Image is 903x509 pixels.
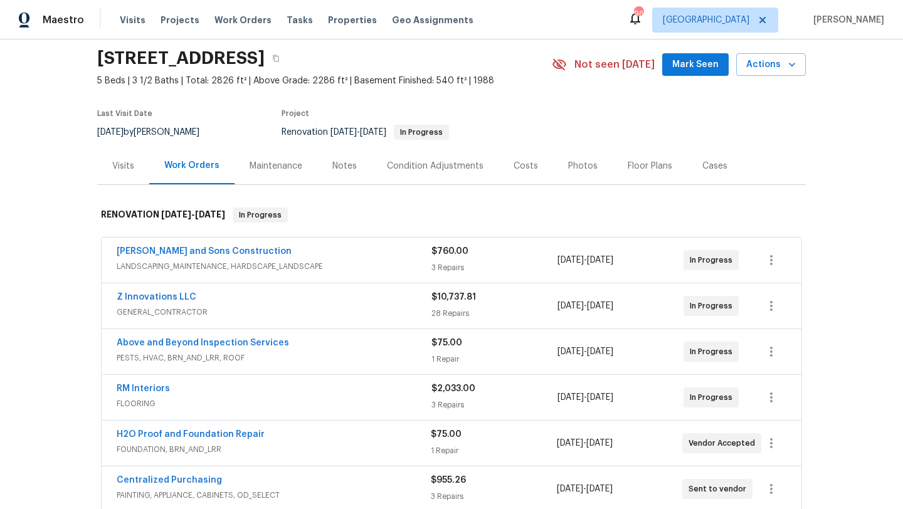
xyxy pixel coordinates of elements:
[117,476,222,485] a: Centralized Purchasing
[195,210,225,219] span: [DATE]
[634,8,643,20] div: 96
[97,110,152,117] span: Last Visit Date
[117,306,431,318] span: GENERAL_CONTRACTOR
[431,293,476,302] span: $10,737.81
[112,160,134,172] div: Visits
[431,261,557,274] div: 3 Repairs
[360,128,386,137] span: [DATE]
[431,430,462,439] span: $75.00
[117,397,431,410] span: FLOORING
[330,128,386,137] span: -
[234,209,287,221] span: In Progress
[689,483,751,495] span: Sent to vendor
[43,14,84,26] span: Maestro
[214,14,272,26] span: Work Orders
[265,47,287,70] button: Copy Address
[161,14,199,26] span: Projects
[328,14,377,26] span: Properties
[557,437,613,449] span: -
[117,293,196,302] a: Z Innovations LLC
[117,430,265,439] a: H2O Proof and Foundation Repair
[431,338,462,347] span: $75.00
[117,338,289,347] a: Above and Beyond Inspection Services
[164,159,219,172] div: Work Orders
[586,485,613,493] span: [DATE]
[117,489,431,501] span: PAINTING, APPLIANCE, CABINETS, OD_SELECT
[557,391,613,404] span: -
[557,302,584,310] span: [DATE]
[586,439,613,448] span: [DATE]
[431,399,557,411] div: 3 Repairs
[97,52,265,65] h2: [STREET_ADDRESS]
[557,300,613,312] span: -
[330,128,357,137] span: [DATE]
[557,347,584,356] span: [DATE]
[387,160,483,172] div: Condition Adjustments
[431,307,557,320] div: 28 Repairs
[557,256,584,265] span: [DATE]
[690,345,737,358] span: In Progress
[690,254,737,266] span: In Progress
[97,125,214,140] div: by [PERSON_NAME]
[332,160,357,172] div: Notes
[587,256,613,265] span: [DATE]
[702,160,727,172] div: Cases
[97,75,552,87] span: 5 Beds | 3 1/2 Baths | Total: 2826 ft² | Above Grade: 2286 ft² | Basement Finished: 540 ft² | 1988
[557,483,613,495] span: -
[287,16,313,24] span: Tasks
[97,128,124,137] span: [DATE]
[587,393,613,402] span: [DATE]
[662,53,729,76] button: Mark Seen
[557,345,613,358] span: -
[574,58,655,71] span: Not seen [DATE]
[250,160,302,172] div: Maintenance
[431,384,475,393] span: $2,033.00
[117,384,170,393] a: RM Interiors
[282,128,449,137] span: Renovation
[628,160,672,172] div: Floor Plans
[282,110,309,117] span: Project
[101,207,225,223] h6: RENOVATION
[117,260,431,273] span: LANDSCAPING_MAINTENANCE, HARDSCAPE_LANDSCAPE
[746,57,796,73] span: Actions
[808,14,884,26] span: [PERSON_NAME]
[97,195,806,235] div: RENOVATION [DATE]-[DATE]In Progress
[431,490,556,503] div: 3 Repairs
[663,14,749,26] span: [GEOGRAPHIC_DATA]
[557,439,583,448] span: [DATE]
[431,476,466,485] span: $955.26
[557,485,583,493] span: [DATE]
[568,160,598,172] div: Photos
[117,247,292,256] a: [PERSON_NAME] and Sons Construction
[736,53,806,76] button: Actions
[117,352,431,364] span: PESTS, HVAC, BRN_AND_LRR, ROOF
[392,14,473,26] span: Geo Assignments
[690,300,737,312] span: In Progress
[689,437,760,449] span: Vendor Accepted
[431,444,556,457] div: 1 Repair
[395,129,448,136] span: In Progress
[690,391,737,404] span: In Progress
[117,443,431,456] span: FOUNDATION, BRN_AND_LRR
[557,254,613,266] span: -
[120,14,145,26] span: Visits
[161,210,191,219] span: [DATE]
[161,210,225,219] span: -
[587,302,613,310] span: [DATE]
[587,347,613,356] span: [DATE]
[557,393,584,402] span: [DATE]
[672,57,719,73] span: Mark Seen
[431,353,557,365] div: 1 Repair
[431,247,468,256] span: $760.00
[514,160,538,172] div: Costs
